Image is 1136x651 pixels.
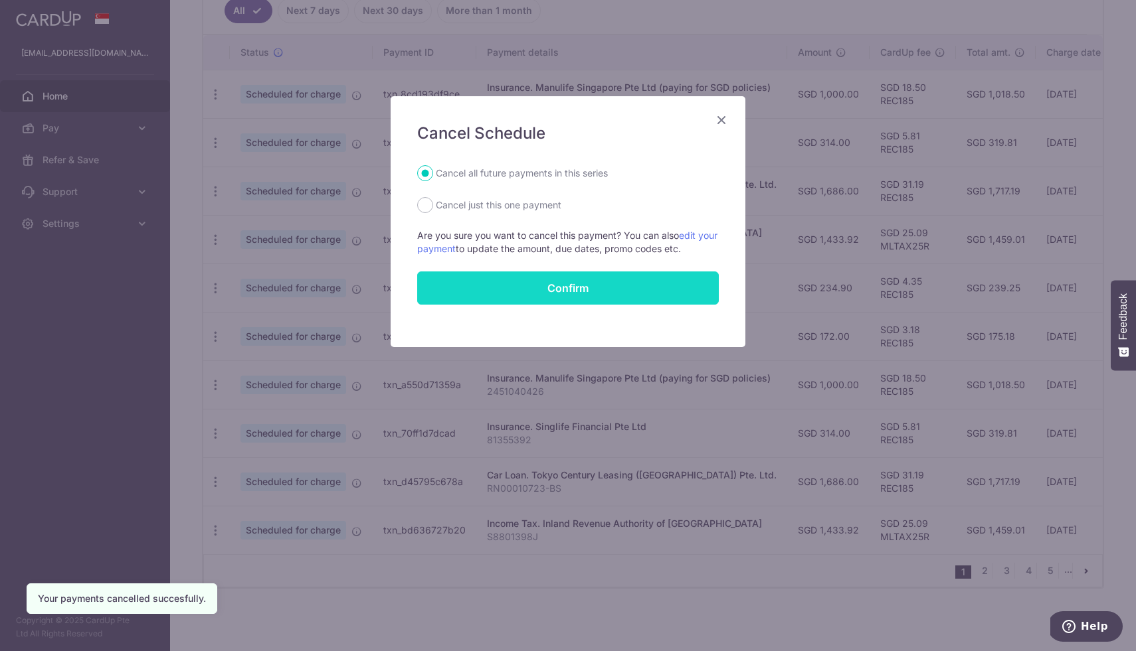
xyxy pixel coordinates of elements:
[417,123,719,144] h5: Cancel Schedule
[417,229,719,255] p: Are you sure you want to cancel this payment? You can also to update the amount, due dates, promo...
[38,592,206,605] div: Your payments cancelled succesfully.
[436,165,608,181] label: Cancel all future payments in this series
[436,197,561,213] label: Cancel just this one payment
[1117,293,1129,340] span: Feedback
[417,271,719,305] button: Confirm
[713,112,729,128] button: Close
[1050,611,1123,644] iframe: Opens a widget where you can find more information
[1111,280,1136,370] button: Feedback - Show survey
